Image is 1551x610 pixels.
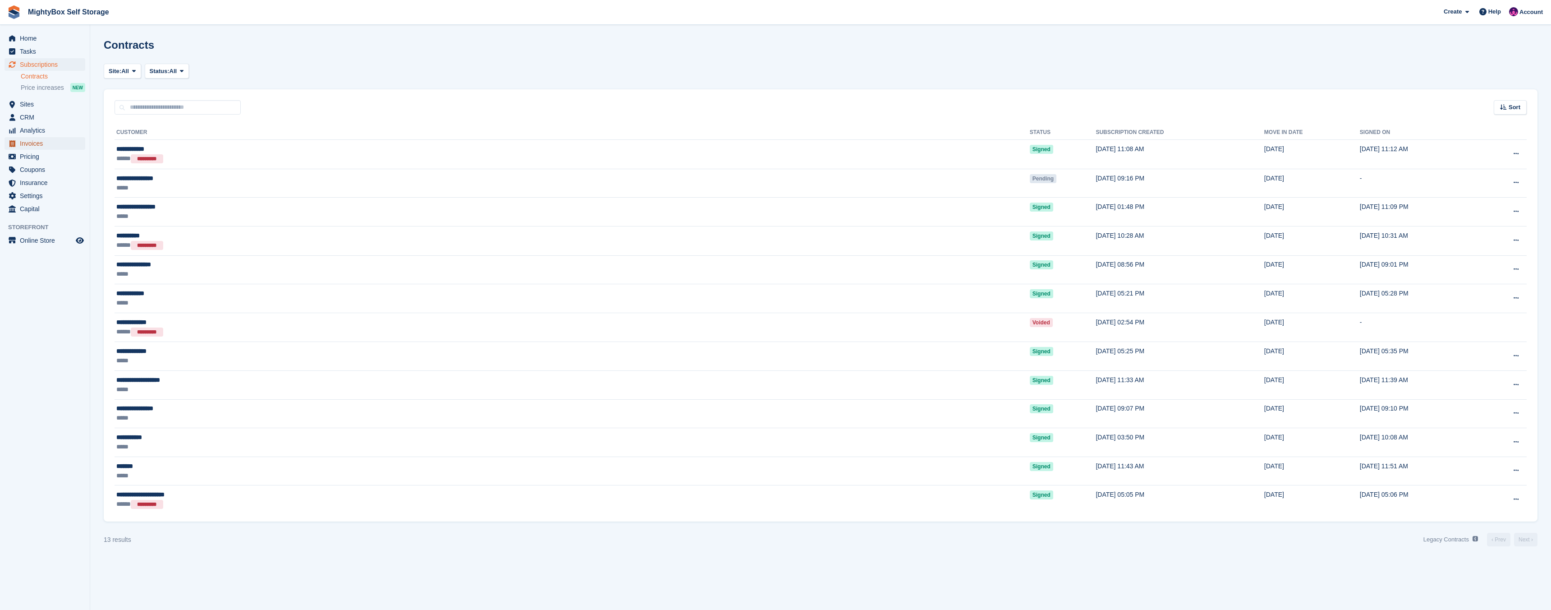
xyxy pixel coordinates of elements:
[1030,174,1056,183] span: Pending
[5,32,85,45] a: menu
[1030,318,1053,327] span: Voided
[104,64,141,79] button: Site: All
[1264,399,1360,428] td: [DATE]
[1096,428,1264,457] td: [DATE] 03:50 PM
[1264,226,1360,255] td: [DATE]
[1030,404,1053,413] span: Signed
[1519,8,1543,17] span: Account
[1488,7,1501,16] span: Help
[1360,313,1480,342] td: -
[1360,457,1480,485] td: [DATE] 11:51 AM
[1420,532,1539,547] nav: Page
[1096,284,1264,313] td: [DATE] 05:21 PM
[5,176,85,189] a: menu
[150,67,170,76] span: Status:
[1030,231,1053,240] span: Signed
[1360,226,1480,255] td: [DATE] 10:31 AM
[1420,532,1482,547] a: Legacy Contracts
[5,234,85,247] a: menu
[1030,490,1053,499] span: Signed
[20,163,74,176] span: Coupons
[1264,140,1360,169] td: [DATE]
[21,83,64,92] span: Price increases
[1030,347,1053,356] span: Signed
[20,98,74,111] span: Sites
[5,189,85,202] a: menu
[7,5,21,19] img: stora-icon-8386f47178a22dfd0bd8f6a31ec36ba5ce8667c1dd55bd0f319d3a0aa187defe.svg
[1264,370,1360,399] td: [DATE]
[1360,140,1480,169] td: [DATE] 11:12 AM
[1360,169,1480,198] td: -
[1030,203,1053,212] span: Signed
[1030,145,1053,154] span: Signed
[24,5,113,19] a: MightyBox Self Storage
[1360,255,1480,284] td: [DATE] 09:01 PM
[104,39,154,51] h1: Contracts
[1473,536,1478,541] img: icon-info-grey-7440780725fd019a000dd9b08b2336e03edf1995a4989e88bcd33f0948082b44.svg
[1360,428,1480,457] td: [DATE] 10:08 AM
[1509,7,1518,16] img: Richard Marsh
[70,83,85,92] div: NEW
[1264,255,1360,284] td: [DATE]
[1096,125,1264,140] th: Subscription created
[1030,289,1053,298] span: Signed
[115,125,1030,140] th: Customer
[1360,370,1480,399] td: [DATE] 11:39 AM
[1030,260,1053,269] span: Signed
[121,67,129,76] span: All
[5,111,85,124] a: menu
[20,189,74,202] span: Settings
[1444,7,1462,16] span: Create
[5,150,85,163] a: menu
[1264,342,1360,371] td: [DATE]
[1030,125,1096,140] th: Status
[1096,198,1264,226] td: [DATE] 01:48 PM
[1096,342,1264,371] td: [DATE] 05:25 PM
[1264,284,1360,313] td: [DATE]
[1096,313,1264,342] td: [DATE] 02:54 PM
[1487,533,1510,546] a: Previous
[1514,533,1537,546] a: Next
[1030,376,1053,385] span: Signed
[1360,284,1480,313] td: [DATE] 05:28 PM
[1096,399,1264,428] td: [DATE] 09:07 PM
[1360,125,1480,140] th: Signed on
[5,45,85,58] a: menu
[109,67,121,76] span: Site:
[5,137,85,150] a: menu
[5,98,85,111] a: menu
[1360,399,1480,428] td: [DATE] 09:10 PM
[1264,428,1360,457] td: [DATE]
[5,58,85,71] a: menu
[1096,140,1264,169] td: [DATE] 11:08 AM
[1096,255,1264,284] td: [DATE] 08:56 PM
[1360,485,1480,514] td: [DATE] 05:06 PM
[5,163,85,176] a: menu
[1360,342,1480,371] td: [DATE] 05:35 PM
[1509,103,1520,112] span: Sort
[1264,313,1360,342] td: [DATE]
[20,58,74,71] span: Subscriptions
[20,111,74,124] span: CRM
[1096,485,1264,514] td: [DATE] 05:05 PM
[1096,226,1264,255] td: [DATE] 10:28 AM
[104,535,131,545] div: 13 results
[20,150,74,163] span: Pricing
[1423,535,1469,544] p: Legacy Contracts
[1096,457,1264,485] td: [DATE] 11:43 AM
[1264,169,1360,198] td: [DATE]
[20,234,74,247] span: Online Store
[1264,198,1360,226] td: [DATE]
[1030,462,1053,471] span: Signed
[1030,433,1053,442] span: Signed
[20,32,74,45] span: Home
[1360,198,1480,226] td: [DATE] 11:09 PM
[74,235,85,246] a: Preview store
[1264,125,1360,140] th: Move in date
[1096,370,1264,399] td: [DATE] 11:33 AM
[21,72,85,81] a: Contracts
[145,64,189,79] button: Status: All
[20,45,74,58] span: Tasks
[5,203,85,215] a: menu
[20,137,74,150] span: Invoices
